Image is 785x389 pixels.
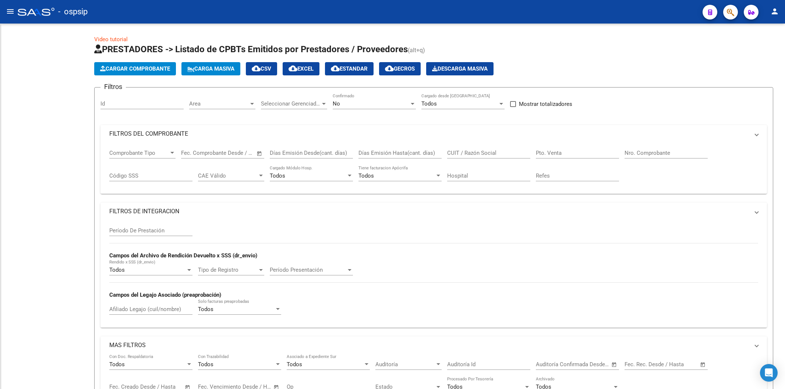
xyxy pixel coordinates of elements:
[187,65,234,72] span: Carga Masiva
[385,64,394,73] mat-icon: cloud_download
[331,64,340,73] mat-icon: cloud_download
[109,207,749,215] mat-panel-title: FILTROS DE INTEGRACION
[6,7,15,16] mat-icon: menu
[379,62,421,75] button: Gecros
[58,4,88,20] span: - ospsip
[536,361,566,368] input: Fecha inicio
[100,203,767,220] mat-expansion-panel-header: FILTROS DE INTEGRACION
[432,65,488,72] span: Descarga Masiva
[519,100,572,108] span: Mostrar totalizadores
[289,64,297,73] mat-icon: cloud_download
[100,125,767,143] mat-expansion-panel-header: FILTROS DEL COMPROBANTE
[100,336,767,354] mat-expansion-panel-header: MAS FILTROS
[270,172,285,179] span: Todos
[109,292,221,298] strong: Campos del Legajo Asociado (preaprobación)
[289,65,314,72] span: EXCEL
[100,143,767,194] div: FILTROS DEL COMPROBANTE
[358,172,374,179] span: Todos
[283,62,319,75] button: EXCEL
[270,267,346,273] span: Período Presentación
[699,360,707,369] button: Open calendar
[100,220,767,327] div: FILTROS DE INTEGRACION
[261,100,321,107] span: Seleccionar Gerenciador
[572,361,608,368] input: Fecha fin
[109,341,749,349] mat-panel-title: MAS FILTROS
[109,150,169,156] span: Comprobante Tipo
[109,267,125,273] span: Todos
[333,100,340,107] span: No
[100,65,170,72] span: Cargar Comprobante
[625,361,654,368] input: Fecha inicio
[661,361,697,368] input: Fecha fin
[198,361,213,368] span: Todos
[770,7,779,16] mat-icon: person
[181,62,240,75] button: Carga Masiva
[218,150,253,156] input: Fecha fin
[181,150,211,156] input: Fecha inicio
[421,100,437,107] span: Todos
[760,364,778,382] div: Open Intercom Messenger
[610,360,619,369] button: Open calendar
[198,306,213,313] span: Todos
[94,36,128,43] a: Video tutorial
[100,82,126,92] h3: Filtros
[255,149,264,158] button: Open calendar
[252,65,271,72] span: CSV
[325,62,374,75] button: Estandar
[426,62,494,75] button: Descarga Masiva
[426,62,494,75] app-download-masive: Descarga masiva de comprobantes (adjuntos)
[331,65,368,72] span: Estandar
[94,62,176,75] button: Cargar Comprobante
[198,267,258,273] span: Tipo de Registro
[109,361,125,368] span: Todos
[408,47,425,54] span: (alt+q)
[375,361,435,368] span: Auditoría
[198,172,258,179] span: CAE Válido
[246,62,277,75] button: CSV
[252,64,261,73] mat-icon: cloud_download
[189,100,249,107] span: Area
[385,65,415,72] span: Gecros
[94,44,408,54] span: PRESTADORES -> Listado de CPBTs Emitidos por Prestadores / Proveedores
[287,361,302,368] span: Todos
[109,252,257,259] strong: Campos del Archivo de Rendición Devuelto x SSS (dr_envio)
[109,130,749,138] mat-panel-title: FILTROS DEL COMPROBANTE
